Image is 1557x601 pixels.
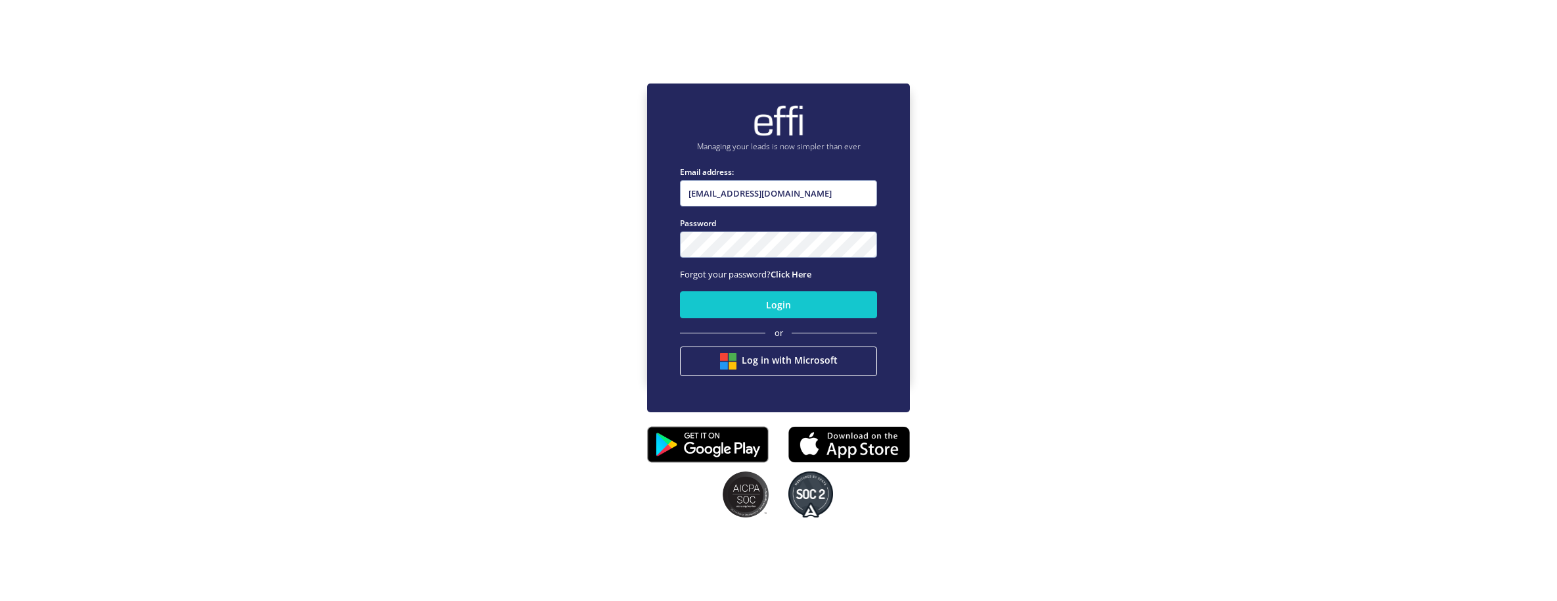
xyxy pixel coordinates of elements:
[680,166,877,178] label: Email address:
[752,105,805,137] img: brand-logo.ec75409.png
[680,217,877,229] label: Password
[788,471,833,517] img: SOC2 badges
[771,268,811,280] a: Click Here
[680,347,877,376] button: Log in with Microsoft
[680,141,877,153] p: Managing your leads is now simpler than ever
[680,268,811,280] span: Forgot your password?
[723,471,769,517] img: SOC2 badges
[788,422,910,467] img: appstore.8725fd3.png
[680,180,877,206] input: Enter email
[775,327,783,340] span: or
[720,353,736,370] img: btn google
[647,418,769,471] img: playstore.0fabf2e.png
[680,291,877,318] button: Login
